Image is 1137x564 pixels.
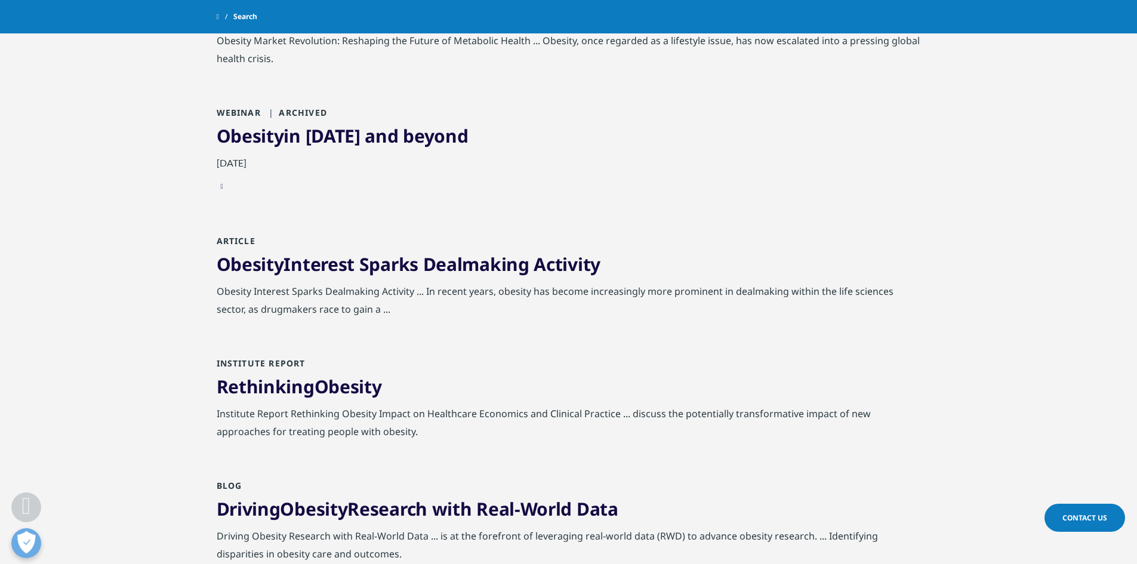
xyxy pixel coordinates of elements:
[217,124,469,148] a: Obesityin [DATE] and beyond
[1044,504,1125,532] a: Contact Us
[217,252,600,276] a: ObesityInterest Sparks Dealmaking Activity
[217,124,284,148] span: Obesity
[217,154,921,178] div: [DATE]
[217,405,921,446] div: Institute Report Rethinking Obesity Impact on Healthcare Economics and Clinical Practice ... disc...
[264,107,327,118] span: Archived
[11,528,41,558] button: Open Preferences
[217,235,255,246] span: Article
[217,252,284,276] span: Obesity
[217,32,921,73] div: Obesity Market Revolution: Reshaping the Future of Metabolic Health ... Obesity, once regarded as...
[233,6,257,27] span: Search
[217,497,618,521] a: DrivingObesityResearch with Real-World Data
[217,107,261,118] span: Webinar
[217,357,306,369] span: Institute Report
[315,374,382,399] span: Obesity
[217,282,921,324] div: Obesity Interest Sparks Dealmaking Activity ... In recent years, obesity has become increasingly ...
[217,374,382,399] a: RethinkingObesity
[217,480,242,491] span: Blog
[1062,513,1107,523] span: Contact Us
[280,497,347,521] span: Obesity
